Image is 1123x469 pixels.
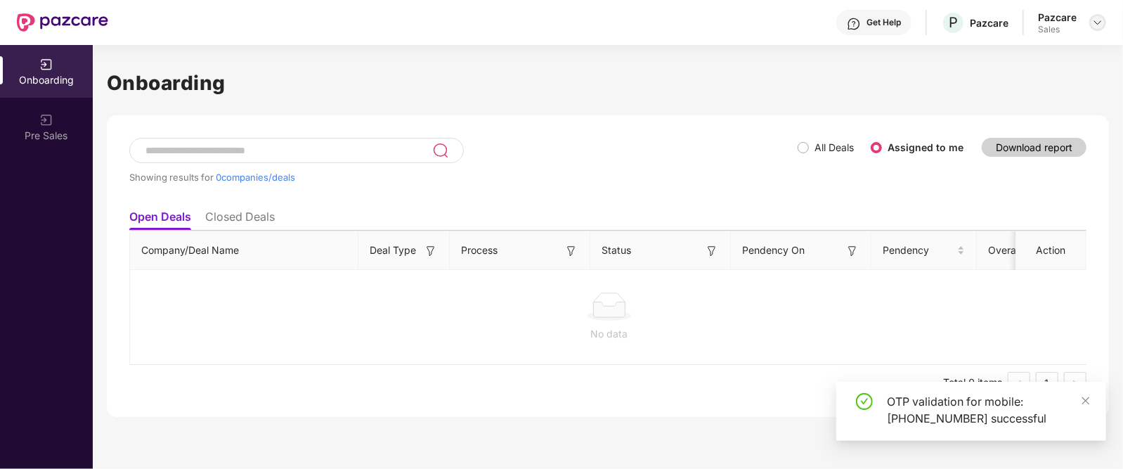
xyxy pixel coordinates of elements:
[705,244,719,258] img: svg+xml;base64,PHN2ZyB3aWR0aD0iMTYiIGhlaWdodD0iMTYiIHZpZXdCb3g9IjAgMCAxNiAxNiIgZmlsbD0ibm9uZSIgeG...
[39,113,53,127] img: svg+xml;base64,PHN2ZyB3aWR0aD0iMjAiIGhlaWdodD0iMjAiIHZpZXdCb3g9IjAgMCAyMCAyMCIgZmlsbD0ibm9uZSIgeG...
[845,244,859,258] img: svg+xml;base64,PHN2ZyB3aWR0aD0iMTYiIGhlaWdodD0iMTYiIHZpZXdCb3g9IjAgMCAxNiAxNiIgZmlsbD0ibm9uZSIgeG...
[1015,380,1023,388] span: left
[847,17,861,31] img: svg+xml;base64,PHN2ZyBpZD0iSGVscC0zMngzMiIgeG1sbnM9Imh0dHA6Ly93d3cudzMub3JnLzIwMDAvc3ZnIiB3aWR0aD...
[866,17,901,28] div: Get Help
[129,210,191,230] li: Open Deals
[461,243,498,258] span: Process
[1038,11,1077,24] div: Pazcare
[205,210,275,230] li: Closed Deals
[216,172,295,183] span: 0 companies/deals
[564,244,578,258] img: svg+xml;base64,PHN2ZyB3aWR0aD0iMTYiIGhlaWdodD0iMTYiIHZpZXdCb3g9IjAgMCAxNiAxNiIgZmlsbD0ibm9uZSIgeG...
[1037,373,1058,394] a: 1
[130,231,358,270] th: Company/Deal Name
[129,172,798,183] div: Showing results for
[1008,372,1030,394] button: left
[432,142,448,159] img: svg+xml;base64,PHN2ZyB3aWR0aD0iMjQiIGhlaWdodD0iMjUiIHZpZXdCb3g9IjAgMCAyNCAyNSIgZmlsbD0ibm9uZSIgeG...
[1081,396,1091,406] span: close
[883,243,954,258] span: Pendency
[814,141,854,153] label: All Deals
[1038,24,1077,35] div: Sales
[141,326,1077,342] div: No data
[977,231,1096,270] th: Overall Pendency
[949,14,958,31] span: P
[1008,372,1030,394] li: Previous Page
[888,141,963,153] label: Assigned to me
[1064,372,1086,394] button: right
[1016,231,1086,270] th: Action
[39,58,53,72] img: svg+xml;base64,PHN2ZyB3aWR0aD0iMjAiIGhlaWdodD0iMjAiIHZpZXdCb3g9IjAgMCAyMCAyMCIgZmlsbD0ibm9uZSIgeG...
[742,243,805,258] span: Pendency On
[943,372,1002,394] li: Total 0 items
[17,13,108,32] img: New Pazcare Logo
[602,243,631,258] span: Status
[370,243,416,258] span: Deal Type
[107,68,1109,98] h1: Onboarding
[856,393,873,410] span: check-circle
[424,244,438,258] img: svg+xml;base64,PHN2ZyB3aWR0aD0iMTYiIGhlaWdodD0iMTYiIHZpZXdCb3g9IjAgMCAxNiAxNiIgZmlsbD0ibm9uZSIgeG...
[1092,17,1103,28] img: svg+xml;base64,PHN2ZyBpZD0iRHJvcGRvd24tMzJ4MzIiIHhtbG5zPSJodHRwOi8vd3d3LnczLm9yZy8yMDAwL3N2ZyIgd2...
[1071,380,1079,388] span: right
[871,231,977,270] th: Pendency
[1064,372,1086,394] li: Next Page
[887,393,1089,427] div: OTP validation for mobile: [PHONE_NUMBER] successful
[982,138,1086,157] button: Download report
[970,16,1008,30] div: Pazcare
[1036,372,1058,394] li: 1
